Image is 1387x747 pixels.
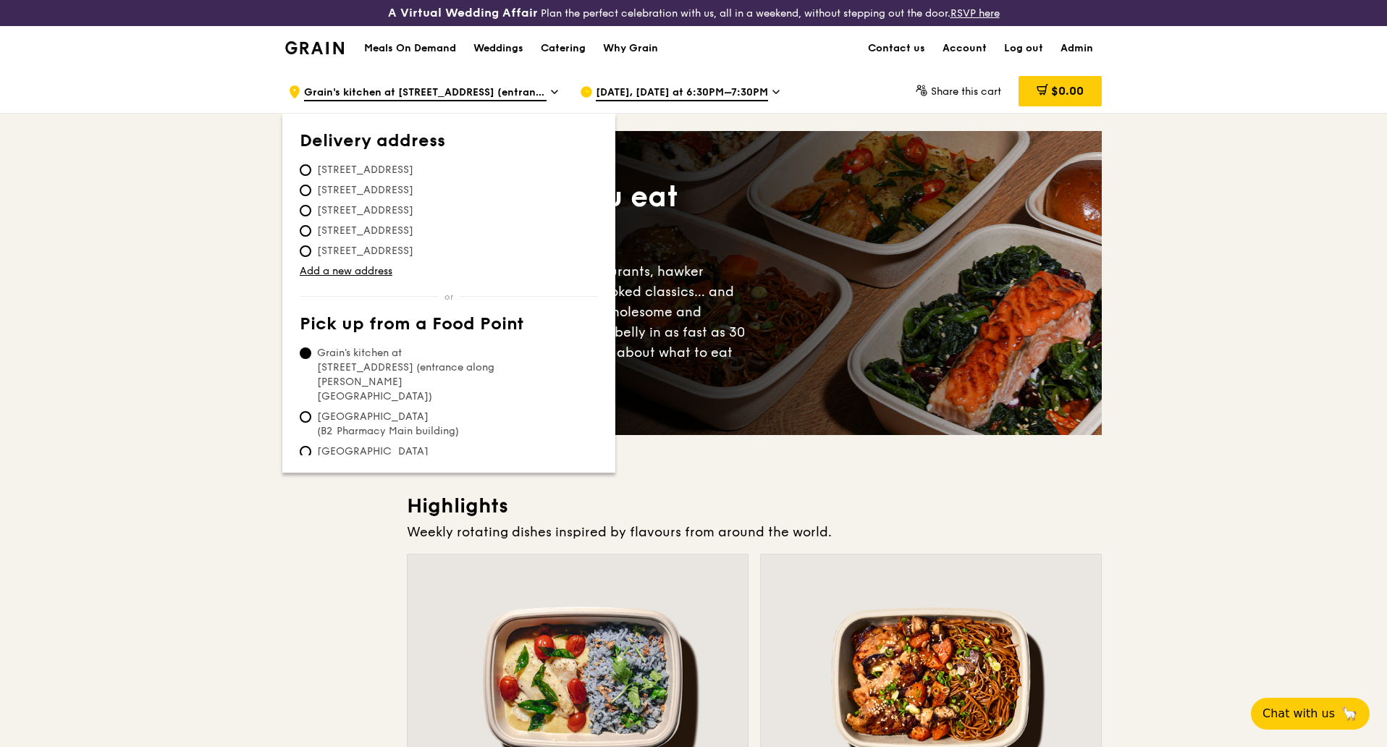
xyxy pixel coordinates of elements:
div: Weddings [473,27,523,70]
a: Log out [995,27,1052,70]
button: Chat with us🦙 [1251,698,1370,730]
span: [STREET_ADDRESS] [300,224,431,238]
h3: A Virtual Wedding Affair [388,6,538,20]
span: [STREET_ADDRESS] [300,244,431,258]
a: Admin [1052,27,1102,70]
input: Grain's kitchen at [STREET_ADDRESS] (entrance along [PERSON_NAME][GEOGRAPHIC_DATA]) [300,347,311,359]
a: Contact us [859,27,934,70]
span: [DATE], [DATE] at 6:30PM–7:30PM [596,85,768,101]
input: [STREET_ADDRESS] [300,225,311,237]
div: Catering [541,27,586,70]
img: Grain [285,41,344,54]
h3: Highlights [407,493,1102,519]
input: [GEOGRAPHIC_DATA] (B2 Pharmacy Main building) [300,411,311,423]
a: Why Grain [594,27,667,70]
input: [STREET_ADDRESS] [300,205,311,216]
div: Why Grain [603,27,658,70]
div: Weekly rotating dishes inspired by flavours from around the world. [407,522,1102,542]
th: Pick up from a Food Point [300,314,598,340]
span: [GEOGRAPHIC_DATA] (B2 Pharmacy Main building) [300,410,515,439]
input: [STREET_ADDRESS] [300,164,311,176]
span: $0.00 [1051,84,1084,98]
a: RSVP here [950,7,1000,20]
a: GrainGrain [285,25,344,69]
a: Weddings [465,27,532,70]
th: Delivery address [300,131,598,157]
div: Plan the perfect celebration with us, all in a weekend, without stepping out the door. [277,6,1110,20]
input: [STREET_ADDRESS] [300,245,311,257]
a: Catering [532,27,594,70]
span: Grain's kitchen at [STREET_ADDRESS] (entrance along [PERSON_NAME][GEOGRAPHIC_DATA]) [300,346,515,404]
span: [STREET_ADDRESS] [300,183,431,198]
span: Chat with us [1262,705,1335,722]
span: 🦙 [1341,705,1358,722]
span: [GEOGRAPHIC_DATA] (Level 1 [PERSON_NAME] block drop-off point) [300,444,515,488]
span: [STREET_ADDRESS] [300,163,431,177]
span: Grain's kitchen at [STREET_ADDRESS] (entrance along [PERSON_NAME][GEOGRAPHIC_DATA]) [304,85,547,101]
input: [STREET_ADDRESS] [300,185,311,196]
span: Share this cart [931,85,1001,98]
span: [STREET_ADDRESS] [300,203,431,218]
h1: Meals On Demand [364,41,456,56]
a: Add a new address [300,264,598,279]
input: [GEOGRAPHIC_DATA] (Level 1 [PERSON_NAME] block drop-off point) [300,446,311,457]
a: Account [934,27,995,70]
